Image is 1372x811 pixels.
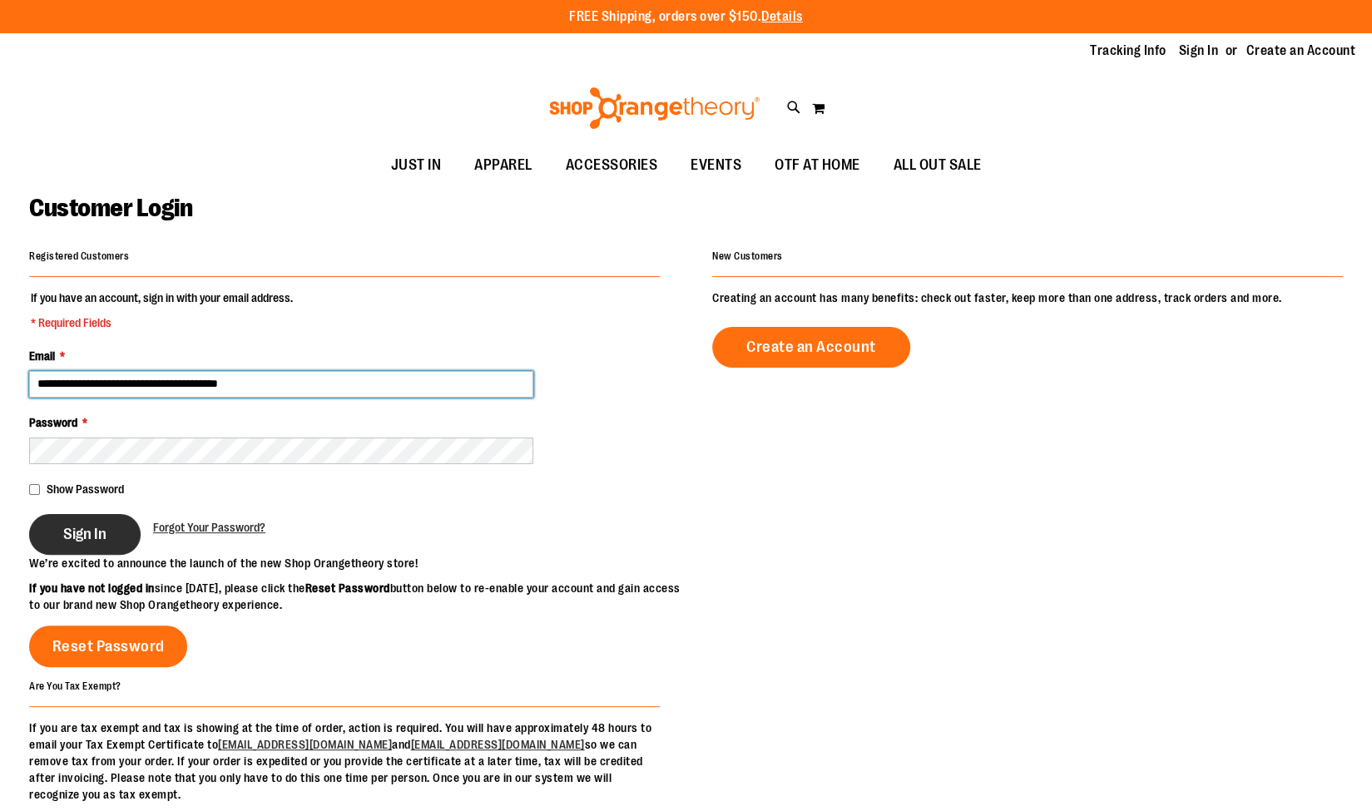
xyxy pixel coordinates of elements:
a: Create an Account [712,327,910,368]
span: Create an Account [746,338,876,356]
a: Details [761,9,803,24]
span: Show Password [47,482,124,496]
p: We’re excited to announce the launch of the new Shop Orangetheory store! [29,555,686,571]
span: Password [29,416,77,429]
span: EVENTS [691,146,741,184]
a: Forgot Your Password? [153,519,265,536]
a: Create an Account [1246,42,1356,60]
strong: Are You Tax Exempt? [29,680,121,691]
a: Reset Password [29,626,187,667]
strong: If you have not logged in [29,581,155,595]
p: since [DATE], please click the button below to re-enable your account and gain access to our bran... [29,580,686,613]
span: APPAREL [474,146,532,184]
strong: New Customers [712,250,783,262]
legend: If you have an account, sign in with your email address. [29,289,295,331]
span: * Required Fields [31,314,293,331]
p: If you are tax exempt and tax is showing at the time of order, action is required. You will have ... [29,720,660,803]
a: Sign In [1179,42,1219,60]
a: [EMAIL_ADDRESS][DOMAIN_NAME] [411,738,585,751]
span: Forgot Your Password? [153,521,265,534]
span: Reset Password [52,637,165,655]
span: OTF AT HOME [775,146,860,184]
span: Customer Login [29,194,192,222]
span: JUST IN [391,146,442,184]
img: Shop Orangetheory [547,87,762,129]
span: Sign In [63,525,106,543]
a: Tracking Info [1090,42,1166,60]
span: Email [29,349,55,363]
p: FREE Shipping, orders over $150. [569,7,803,27]
strong: Reset Password [305,581,390,595]
strong: Registered Customers [29,250,129,262]
p: Creating an account has many benefits: check out faster, keep more than one address, track orders... [712,289,1343,306]
span: ALL OUT SALE [894,146,982,184]
span: ACCESSORIES [566,146,658,184]
a: [EMAIL_ADDRESS][DOMAIN_NAME] [218,738,392,751]
button: Sign In [29,514,141,555]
